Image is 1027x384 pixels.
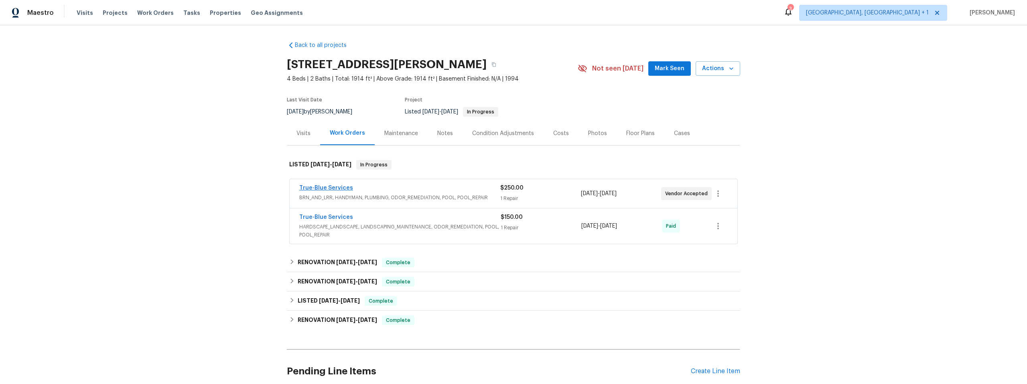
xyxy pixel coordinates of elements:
[358,259,377,265] span: [DATE]
[592,65,643,73] span: Not seen [DATE]
[299,194,500,202] span: BRN_AND_LRR, HANDYMAN, PLUMBING, ODOR_REMEDIATION, POOL, POOL_REPAIR
[600,223,617,229] span: [DATE]
[287,97,322,102] span: Last Visit Date
[289,160,351,170] h6: LISTED
[383,278,414,286] span: Complete
[296,129,311,137] div: Visits
[696,61,740,76] button: Actions
[464,109,497,114] span: In Progress
[287,41,364,49] a: Back to all projects
[501,224,581,232] div: 1 Repair
[691,368,740,375] div: Create Line Item
[341,298,360,303] span: [DATE]
[437,129,453,137] div: Notes
[103,9,128,17] span: Projects
[588,129,607,137] div: Photos
[311,162,351,167] span: -
[299,223,501,239] span: HARDSCAPE_LANDSCAPE, LANDSCAPING_MAINTENANCE, ODOR_REMEDIATION, POOL, POOL_REPAIR
[472,129,534,137] div: Condition Adjustments
[311,162,330,167] span: [DATE]
[298,296,360,306] h6: LISTED
[665,190,711,198] span: Vendor Accepted
[788,5,793,13] div: 3
[383,259,414,267] span: Complete
[287,109,304,115] span: [DATE]
[357,161,391,169] span: In Progress
[384,129,418,137] div: Maintenance
[648,61,691,76] button: Mark Seen
[287,61,487,69] h2: [STREET_ADDRESS][PERSON_NAME]
[655,64,684,74] span: Mark Seen
[27,9,54,17] span: Maestro
[251,9,303,17] span: Geo Assignments
[365,297,396,305] span: Complete
[441,109,458,115] span: [DATE]
[336,279,355,284] span: [DATE]
[966,9,1015,17] span: [PERSON_NAME]
[287,291,740,311] div: LISTED [DATE]-[DATE]Complete
[210,9,241,17] span: Properties
[287,107,362,117] div: by [PERSON_NAME]
[336,317,355,323] span: [DATE]
[422,109,458,115] span: -
[287,272,740,291] div: RENOVATION [DATE]-[DATE]Complete
[77,9,93,17] span: Visits
[553,129,569,137] div: Costs
[501,214,523,220] span: $150.00
[298,277,377,287] h6: RENOVATION
[581,190,617,198] span: -
[702,64,734,74] span: Actions
[405,109,498,115] span: Listed
[336,279,377,284] span: -
[500,194,580,202] div: 1 Repair
[298,258,377,267] h6: RENOVATION
[358,279,377,284] span: [DATE]
[336,259,377,265] span: -
[666,222,679,230] span: Paid
[500,185,524,191] span: $250.00
[358,317,377,323] span: [DATE]
[405,97,422,102] span: Project
[287,75,578,83] span: 4 Beds | 2 Baths | Total: 1914 ft² | Above Grade: 1914 ft² | Basement Finished: N/A | 1994
[581,191,598,196] span: [DATE]
[299,185,353,191] a: True-Blue Services
[183,10,200,16] span: Tasks
[287,311,740,330] div: RENOVATION [DATE]-[DATE]Complete
[674,129,690,137] div: Cases
[581,223,598,229] span: [DATE]
[298,315,377,325] h6: RENOVATION
[383,316,414,324] span: Complete
[600,191,617,196] span: [DATE]
[332,162,351,167] span: [DATE]
[319,298,338,303] span: [DATE]
[336,259,355,265] span: [DATE]
[137,9,174,17] span: Work Orders
[336,317,377,323] span: -
[626,129,655,137] div: Floor Plans
[287,152,740,178] div: LISTED [DATE]-[DATE]In Progress
[330,129,365,137] div: Work Orders
[487,57,501,72] button: Copy Address
[806,9,929,17] span: [GEOGRAPHIC_DATA], [GEOGRAPHIC_DATA] + 1
[319,298,360,303] span: -
[422,109,439,115] span: [DATE]
[287,253,740,272] div: RENOVATION [DATE]-[DATE]Complete
[299,214,353,220] a: True-Blue Services
[581,222,617,230] span: -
